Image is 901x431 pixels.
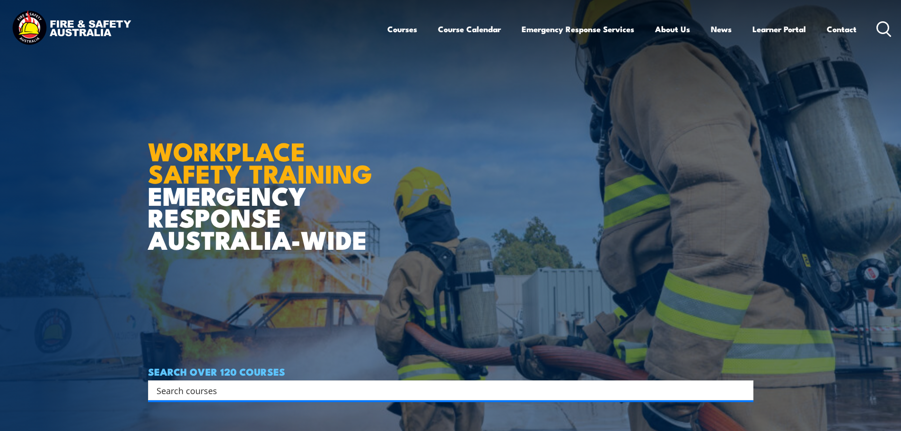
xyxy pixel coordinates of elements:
[752,17,806,42] a: Learner Portal
[148,131,372,192] strong: WORKPLACE SAFETY TRAINING
[711,17,732,42] a: News
[438,17,501,42] a: Course Calendar
[827,17,857,42] a: Contact
[522,17,634,42] a: Emergency Response Services
[158,384,735,397] form: Search form
[148,116,379,250] h1: EMERGENCY RESPONSE AUSTRALIA-WIDE
[655,17,690,42] a: About Us
[737,384,750,397] button: Search magnifier button
[387,17,417,42] a: Courses
[157,383,733,397] input: Search input
[148,366,753,377] h4: SEARCH OVER 120 COURSES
